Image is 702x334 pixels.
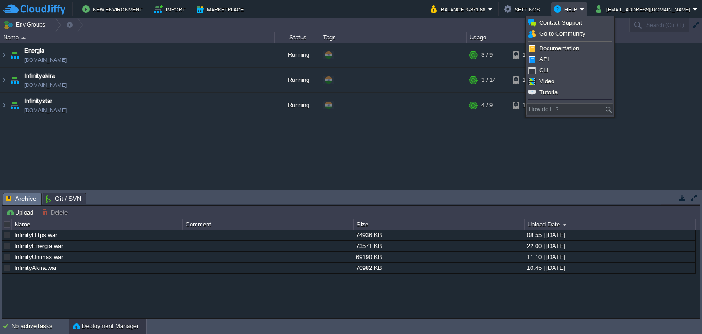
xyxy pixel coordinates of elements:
button: Deployment Manager [73,322,138,331]
a: [DOMAIN_NAME] [24,55,67,65]
div: 10:45 | [DATE] [525,263,695,273]
span: Go to Community [539,30,585,37]
img: AMDAwAAAACH5BAEAAAAALAAAAAABAAEAAAICRAEAOw== [0,68,8,92]
div: 11:10 | [DATE] [525,252,695,262]
img: AMDAwAAAACH5BAEAAAAALAAAAAABAAEAAAICRAEAOw== [8,68,21,92]
button: New Environment [82,4,145,15]
span: Video [539,78,554,85]
div: Comment [183,219,353,230]
div: 15% [513,43,543,67]
img: AMDAwAAAACH5BAEAAAAALAAAAAABAAEAAAICRAEAOw== [8,43,21,67]
div: Name [1,32,274,43]
div: Size [354,219,524,230]
button: Env Groups [3,18,48,31]
div: 74936 KB [354,230,524,240]
div: 4 / 9 [481,93,493,118]
span: Git / SVN [46,193,81,204]
a: Contact Support [527,18,613,28]
img: AMDAwAAAACH5BAEAAAAALAAAAAABAAEAAAICRAEAOw== [0,93,8,118]
div: Name [12,219,182,230]
button: Marketplace [197,4,246,15]
span: Contact Support [539,19,582,26]
div: 3 / 14 [481,68,496,92]
span: Tutorial [539,89,559,96]
a: Infinitystar [24,97,52,106]
img: AMDAwAAAACH5BAEAAAAALAAAAAABAAEAAAICRAEAOw== [8,93,21,118]
span: API [539,56,549,63]
div: Status [275,32,320,43]
button: Import [154,4,188,15]
a: [DOMAIN_NAME] [24,106,67,115]
div: 15% [513,93,543,118]
div: No active tasks [11,319,69,334]
div: 22:00 | [DATE] [525,241,695,251]
a: Go to Community [527,29,613,39]
img: AMDAwAAAACH5BAEAAAAALAAAAAABAAEAAAICRAEAOw== [0,43,8,67]
a: Tutorial [527,87,613,97]
button: [EMAIL_ADDRESS][DOMAIN_NAME] [596,4,693,15]
div: Tags [321,32,466,43]
div: Running [275,43,320,67]
div: 73571 KB [354,241,524,251]
button: Help [554,4,580,15]
div: Upload Date [525,219,695,230]
a: Video [527,76,613,86]
a: InfinityEnergia.war [14,242,63,249]
span: Archive [6,193,37,205]
img: AMDAwAAAACH5BAEAAAAALAAAAAABAAEAAAICRAEAOw== [21,37,26,39]
div: 69190 KB [354,252,524,262]
span: CLI [539,67,548,74]
button: Delete [42,208,70,216]
div: Running [275,93,320,118]
div: 08:55 | [DATE] [525,230,695,240]
div: Usage [467,32,564,43]
button: Upload [6,208,36,216]
div: 70982 KB [354,263,524,273]
div: 15% [513,68,543,92]
a: InfinityHttps.war [14,232,57,238]
div: 3 / 9 [481,43,493,67]
button: Settings [504,4,542,15]
a: InfinityUnimax.war [14,253,63,260]
a: Energia [24,46,44,55]
a: API [527,54,613,65]
a: CLI [527,65,613,75]
button: Balance ₹-871.66 [431,4,488,15]
a: Documentation [527,43,613,54]
span: Documentation [539,45,579,52]
div: Running [275,68,320,92]
a: Infinityakira [24,71,55,81]
a: InfinityAkira.war [14,264,57,271]
a: [DOMAIN_NAME] [24,81,67,90]
img: CloudJiffy [3,4,65,15]
iframe: chat widget [664,297,693,325]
